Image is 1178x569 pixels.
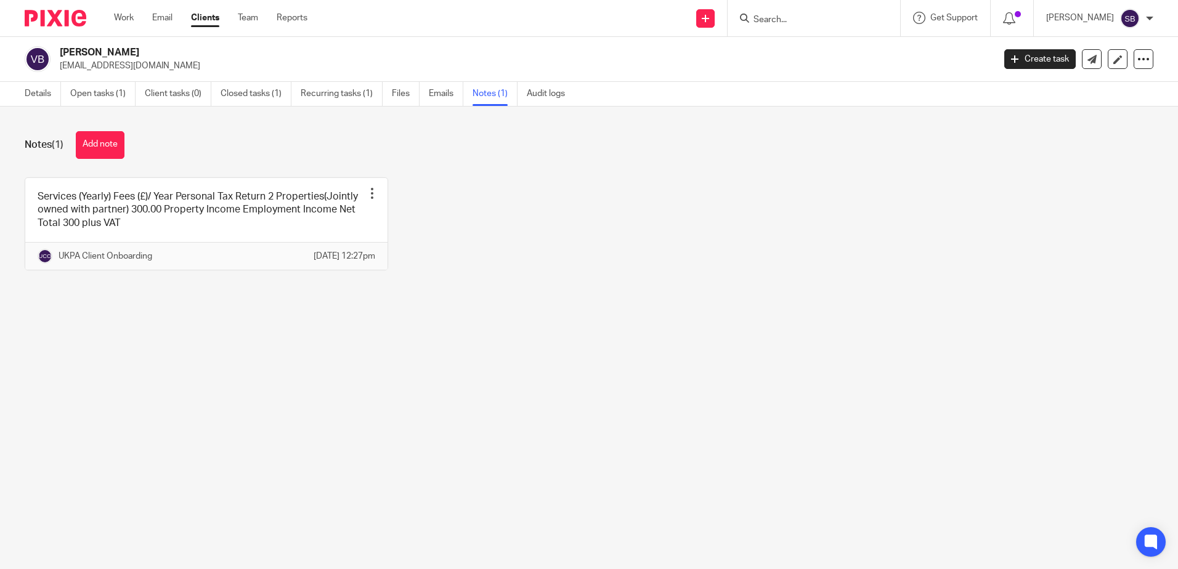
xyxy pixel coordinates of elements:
[25,46,51,72] img: svg%3E
[60,46,800,59] h2: [PERSON_NAME]
[752,15,863,26] input: Search
[221,82,291,106] a: Closed tasks (1)
[152,12,173,24] a: Email
[145,82,211,106] a: Client tasks (0)
[70,82,136,106] a: Open tasks (1)
[238,12,258,24] a: Team
[25,10,86,26] img: Pixie
[429,82,463,106] a: Emails
[38,249,52,264] img: svg%3E
[52,140,63,150] span: (1)
[25,82,61,106] a: Details
[114,12,134,24] a: Work
[392,82,420,106] a: Files
[1004,49,1076,69] a: Create task
[60,60,986,72] p: [EMAIL_ADDRESS][DOMAIN_NAME]
[191,12,219,24] a: Clients
[527,82,574,106] a: Audit logs
[1120,9,1140,28] img: svg%3E
[930,14,978,22] span: Get Support
[59,250,152,262] p: UKPA Client Onboarding
[277,12,307,24] a: Reports
[473,82,518,106] a: Notes (1)
[1046,12,1114,24] p: [PERSON_NAME]
[314,250,375,262] p: [DATE] 12:27pm
[25,139,63,151] h1: Notes
[76,131,124,159] button: Add note
[301,82,383,106] a: Recurring tasks (1)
